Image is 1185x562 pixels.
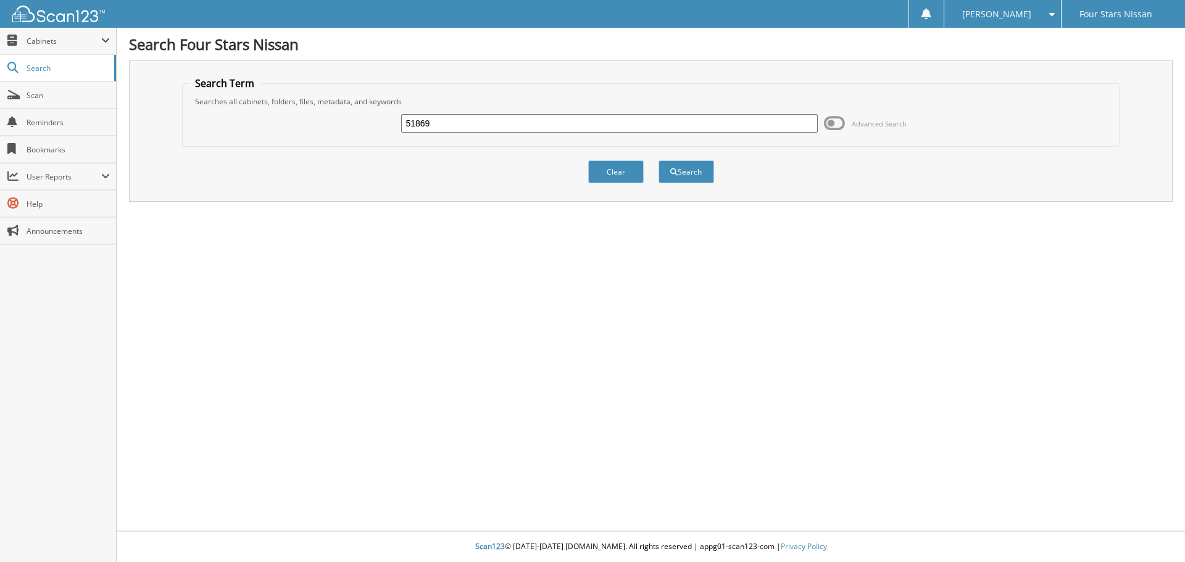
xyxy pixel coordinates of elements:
[1079,10,1152,18] span: Four Stars Nissan
[27,171,101,182] span: User Reports
[781,541,827,552] a: Privacy Policy
[27,199,110,209] span: Help
[129,34,1173,54] h1: Search Four Stars Nissan
[1123,503,1185,562] iframe: Chat Widget
[27,144,110,155] span: Bookmarks
[189,76,260,90] legend: Search Term
[27,90,110,101] span: Scan
[659,160,714,183] button: Search
[27,36,101,46] span: Cabinets
[852,119,907,128] span: Advanced Search
[27,63,108,73] span: Search
[962,10,1031,18] span: [PERSON_NAME]
[27,226,110,236] span: Announcements
[189,96,1113,107] div: Searches all cabinets, folders, files, metadata, and keywords
[117,532,1185,562] div: © [DATE]-[DATE] [DOMAIN_NAME]. All rights reserved | appg01-scan123-com |
[475,541,505,552] span: Scan123
[12,6,105,22] img: scan123-logo-white.svg
[588,160,644,183] button: Clear
[27,117,110,128] span: Reminders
